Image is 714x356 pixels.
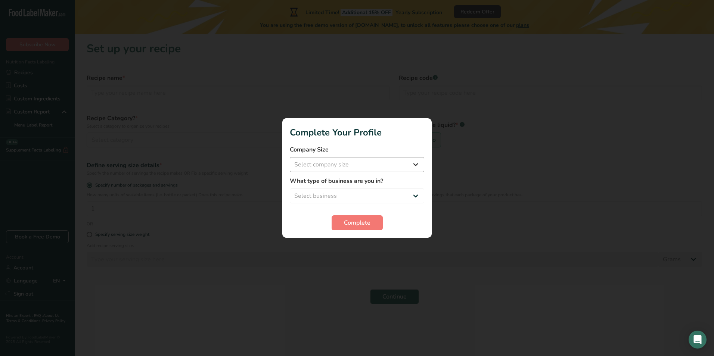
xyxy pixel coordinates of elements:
label: Company Size [290,145,424,154]
button: Complete [332,215,383,230]
label: What type of business are you in? [290,177,424,185]
span: Complete [344,218,370,227]
div: Open Intercom Messenger [689,331,707,349]
h1: Complete Your Profile [290,126,424,139]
